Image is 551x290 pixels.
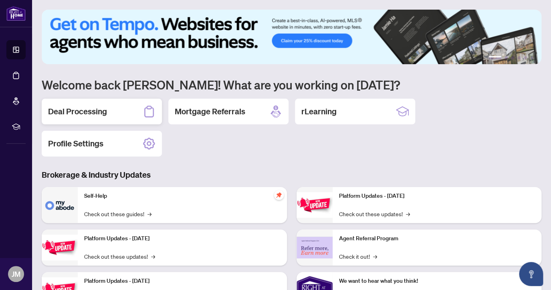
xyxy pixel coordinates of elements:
button: Open asap [519,262,543,286]
p: Platform Updates - [DATE] [84,277,281,286]
span: → [147,209,151,218]
button: 3 [511,56,514,59]
h2: Mortgage Referrals [175,106,245,117]
a: Check out these guides!→ [84,209,151,218]
img: Slide 0 [42,10,541,64]
button: 2 [505,56,508,59]
img: Platform Updates - June 23, 2025 [297,192,333,217]
img: logo [6,6,26,21]
img: Platform Updates - September 16, 2025 [42,235,78,260]
a: Check it out!→ [339,252,377,261]
img: Agent Referral Program [297,237,333,259]
p: Self-Help [84,192,281,201]
h2: Profile Settings [48,138,103,149]
span: → [406,209,410,218]
p: Agent Referral Program [339,234,535,243]
img: Self-Help [42,187,78,223]
h2: rLearning [301,106,337,117]
span: JM [12,268,20,280]
button: 6 [530,56,533,59]
p: Platform Updates - [DATE] [84,234,281,243]
span: pushpin [274,190,284,200]
a: Check out these updates!→ [84,252,155,261]
span: → [151,252,155,261]
h2: Deal Processing [48,106,107,117]
span: → [373,252,377,261]
p: We want to hear what you think! [339,277,535,286]
a: Check out these updates!→ [339,209,410,218]
button: 4 [517,56,521,59]
h1: Welcome back [PERSON_NAME]! What are you working on [DATE]? [42,77,541,92]
button: 5 [524,56,527,59]
button: 1 [488,56,501,59]
h3: Brokerage & Industry Updates [42,169,541,180]
p: Platform Updates - [DATE] [339,192,535,201]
